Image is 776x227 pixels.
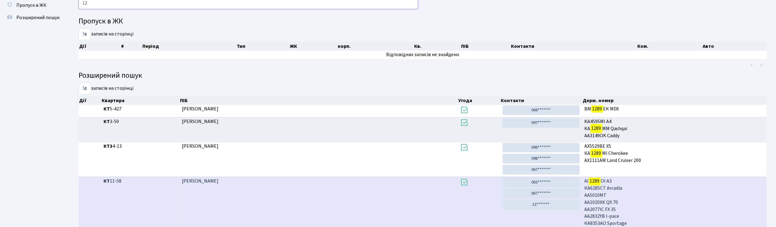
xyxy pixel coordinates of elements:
a: Розширений пошук [3,11,65,24]
mark: 1289 [590,124,602,133]
mark: 1289 [591,105,603,113]
select: записів на сторінці [79,83,91,94]
th: Ком. [637,42,702,51]
label: записів на сторінці [79,83,133,94]
mark: 1289 [590,149,602,158]
span: ВМ ЕК MDX [585,105,764,113]
th: ПІБ [179,96,458,105]
span: Розширений пошук [16,14,59,21]
th: Кв. [414,42,460,51]
span: [PERSON_NAME] [182,118,219,125]
th: Квартира [101,96,179,105]
span: 11-58 [104,178,177,185]
b: КТ [104,118,110,125]
b: КТ3 [104,143,112,150]
span: [PERSON_NAME] [182,178,219,184]
b: КТ [104,178,110,184]
td: Відповідних записів не знайдено [79,51,767,59]
select: записів на сторінці [79,28,91,40]
span: [PERSON_NAME] [182,105,219,112]
th: Дії [79,96,101,105]
th: Контакти [511,42,637,51]
span: Пропуск в ЖК [16,2,47,9]
th: Період [142,42,236,51]
th: Тип [236,42,289,51]
b: КТ [104,105,110,112]
th: Держ. номер [582,96,767,105]
th: Угода [458,96,500,105]
h4: Розширений пошук [79,71,767,80]
span: [PERSON_NAME] [182,143,219,150]
span: 4-13 [104,143,177,150]
span: KA4595MI A4 KA MM Qashqai AA3149OK Caddy [585,118,764,139]
th: Дії [79,42,120,51]
th: Авто [702,42,767,51]
label: записів на сторінці [79,28,133,40]
th: # [120,42,142,51]
th: корп. [337,42,414,51]
span: 5-427 [104,105,177,113]
mark: 1289 [589,177,601,185]
th: ПІБ [460,42,510,51]
h4: Пропуск в ЖК [79,17,767,26]
span: 3-50 [104,118,177,125]
th: Контакти [500,96,582,105]
th: ЖК [289,42,337,51]
span: АХ5529ВЕ X5 КА МІ Cherokee АХ1111АМ Land Cruiser 200 [585,143,764,164]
